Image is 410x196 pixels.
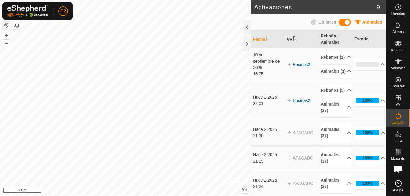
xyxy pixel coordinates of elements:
[321,148,351,168] p-accordion-header: Animales (37)
[321,177,347,190] font: Animales (37)
[389,160,407,178] div: Chat abierto
[287,181,292,186] img: arrow
[321,173,351,193] p-accordion-header: Animales (37)
[293,62,310,67] a: Encinas2
[386,178,410,194] a: Ayuda
[354,36,369,41] font: Estado
[354,58,385,70] p-accordion-header: 0%
[354,177,385,189] p-accordion-header: 100%
[287,130,292,135] img: arrow
[321,87,345,93] font: Rebaños (5)
[253,177,284,183] div: Hace 2 2025
[242,187,247,192] span: Yo
[293,156,313,160] font: APAGADO
[253,100,284,107] div: 22:01
[396,103,400,106] span: VV
[363,180,373,186] div: 100%
[253,183,284,190] div: 21:24
[393,188,403,192] span: Ayuda
[318,20,336,24] span: Collares
[253,152,284,158] div: Hace 2 2025
[253,71,284,77] div: 16:05
[7,5,48,17] img: Logo Gallagher
[293,181,313,186] font: APAGADO
[241,187,248,193] button: Yo
[321,84,351,97] p-accordion-header: Rebaños (5)
[3,32,10,39] button: +
[293,130,313,135] font: APAGADO
[60,8,66,14] span: G2
[363,155,373,161] div: 100%
[321,54,345,61] font: Rebaños (1)
[253,158,284,164] div: 21:29
[354,152,385,164] p-accordion-header: 100%
[94,188,129,194] a: Política de Privacidad
[362,20,382,24] span: Animales
[321,68,346,74] font: Animales (1)
[392,30,404,34] span: Alertas
[391,84,405,88] span: Collares
[293,37,297,42] p-sorticon: Activar para ordenar
[388,157,408,164] span: Mapa de Calor
[376,3,380,12] span: 9
[363,130,373,135] div: 100%
[356,62,379,67] div: 0%
[356,156,379,160] div: 100%
[394,139,402,142] span: Infra
[253,37,265,42] font: Fecha
[254,4,376,11] h2: Activaciones
[321,123,351,143] p-accordion-header: Animales (37)
[293,98,310,103] a: Encinas2
[321,97,351,117] p-accordion-header: Animales (37)
[356,181,379,186] div: 100%
[321,152,347,164] font: Animales (37)
[392,121,404,124] span: Estado
[321,101,347,114] font: Animales (37)
[391,66,405,70] span: Animales
[321,33,339,45] font: Rebaño / Animales
[321,65,351,78] p-accordion-header: Animales (1)
[3,22,10,29] button: Restablecer Mapa
[253,133,284,139] div: 21:30
[253,52,284,71] div: 10 de septiembre de 2025
[287,98,292,103] img: flecha
[265,37,270,42] p-sorticon: Activar para ordenar
[287,37,293,42] font: VV
[287,62,292,67] img: flecha
[136,188,156,194] a: Contáctenos
[391,12,405,16] span: Horarios
[287,156,292,160] img: arrow
[321,51,351,64] p-accordion-header: Rebaños (1)
[391,48,405,52] span: Rebaños
[321,126,347,139] font: Animales (37)
[253,94,284,100] div: Hace 2 2025
[253,126,284,133] div: Hace 2 2025
[356,130,379,135] div: 100%
[363,97,373,103] div: 100%
[354,127,385,139] p-accordion-header: 100%
[13,22,21,29] button: Capas del Mapa
[354,94,385,106] p-accordion-header: 100%
[356,98,379,103] div: 100%
[3,40,10,47] button: –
